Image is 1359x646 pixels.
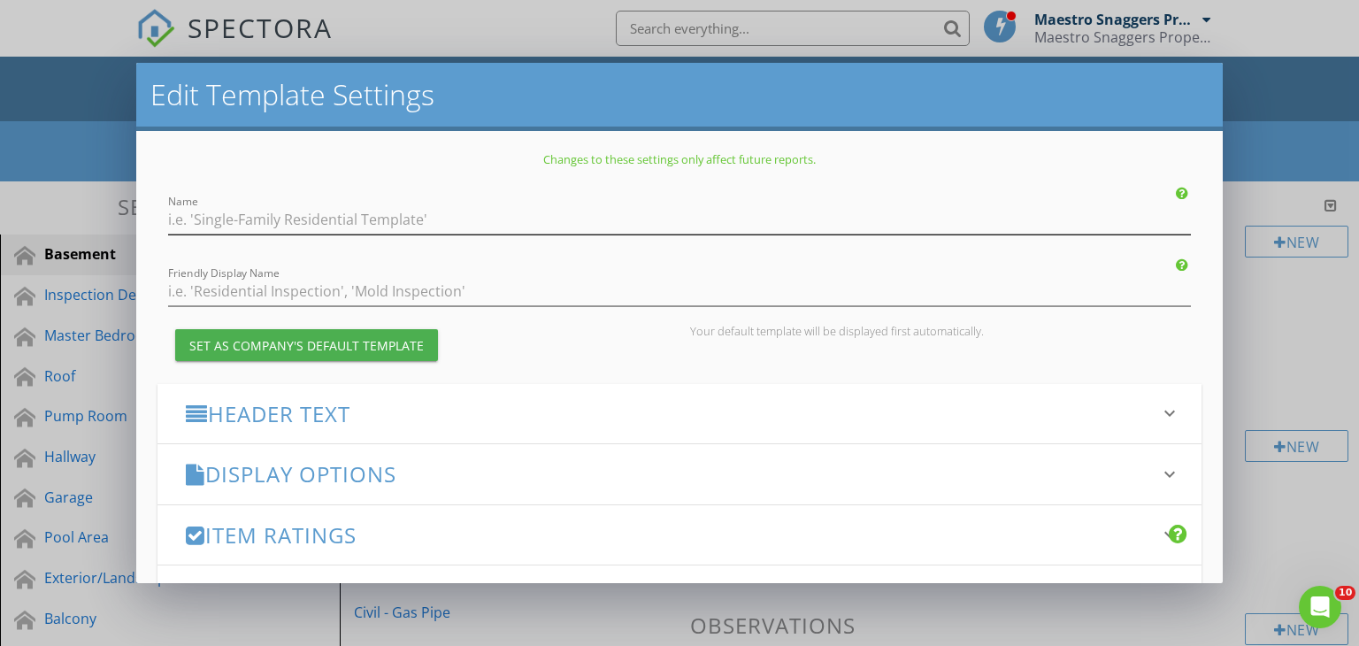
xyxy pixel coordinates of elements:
h2: Edit Template Settings [150,77,1209,112]
span: 10 [1335,586,1355,600]
div: Set as Company's Default Template [189,336,424,355]
h3: Item Ratings [186,523,1153,547]
button: Set as Company's Default Template [175,329,438,361]
h3: Display Options [186,462,1153,486]
i: keyboard_arrow_down [1159,524,1180,545]
input: Name [168,205,1192,235]
iframe: Intercom live chat [1299,586,1341,628]
i: keyboard_arrow_down [1159,464,1180,485]
p: Changes to these settings only affect future reports. [157,152,1202,166]
h3: Header Text [186,402,1153,426]
input: Friendly Display Name [168,277,1192,306]
i: keyboard_arrow_down [1159,403,1180,424]
div: Your default template will be displayed first automatically. [690,324,1191,338]
h3: Defect Categories [186,583,1153,607]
